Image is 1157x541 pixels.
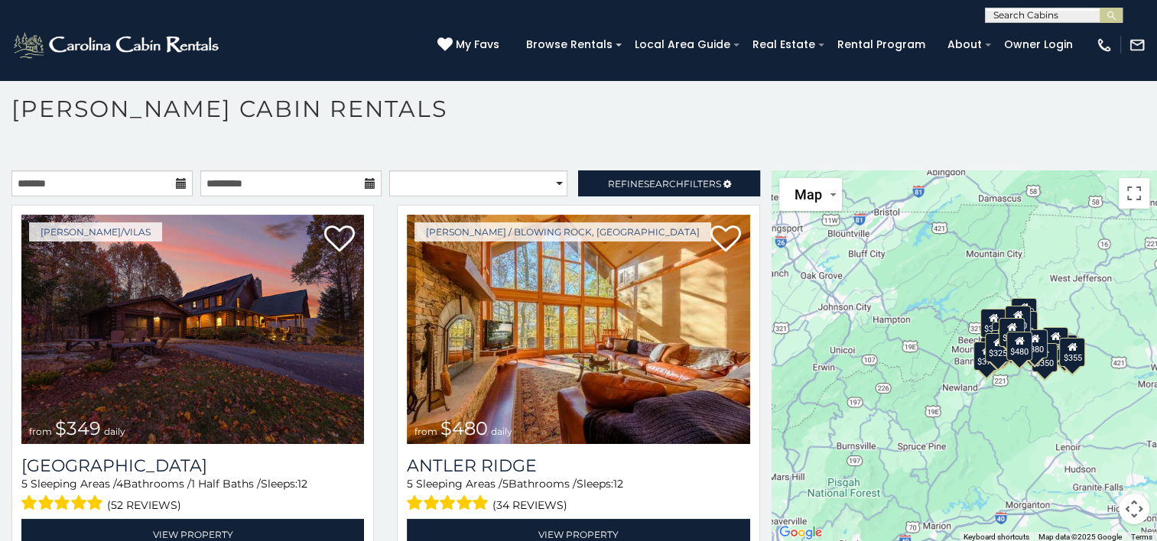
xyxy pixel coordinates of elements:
[613,477,623,491] span: 12
[107,495,181,515] span: (52 reviews)
[980,308,1006,337] div: $305
[627,33,738,57] a: Local Area Guide
[644,178,684,190] span: Search
[1129,37,1146,53] img: mail-regular-white.png
[21,455,364,476] h3: Diamond Creek Lodge
[491,426,512,437] span: daily
[710,224,741,256] a: Add to favorites
[578,170,759,196] a: RefineSearchFilters
[492,495,567,515] span: (34 reviews)
[1012,311,1038,340] div: $250
[1119,178,1149,209] button: Toggle fullscreen view
[437,37,503,53] a: My Favs
[1011,297,1037,326] div: $525
[407,215,749,444] img: Antler Ridge
[940,33,990,57] a: About
[11,30,223,60] img: White-1-2.png
[795,186,822,202] span: Map
[440,417,488,439] span: $480
[996,33,1081,57] a: Owner Login
[414,222,711,241] a: [PERSON_NAME] / Blowing Rock, [GEOGRAPHIC_DATA]
[1005,305,1031,334] div: $320
[1006,332,1032,361] div: $315
[985,332,1011,361] div: $325
[502,477,509,491] span: 5
[1022,329,1048,358] div: $380
[21,477,28,491] span: 5
[1032,343,1058,372] div: $350
[21,455,364,476] a: [GEOGRAPHIC_DATA]
[745,33,823,57] a: Real Estate
[608,178,721,190] span: Refine Filters
[55,417,101,439] span: $349
[518,33,620,57] a: Browse Rentals
[407,477,413,491] span: 5
[456,37,499,53] span: My Favs
[104,426,125,437] span: daily
[779,178,842,211] button: Change map style
[830,33,933,57] a: Rental Program
[29,222,162,241] a: [PERSON_NAME]/Vilas
[1042,327,1068,356] div: $930
[191,477,261,491] span: 1 Half Baths /
[324,224,355,256] a: Add to favorites
[297,477,307,491] span: 12
[21,476,364,515] div: Sleeping Areas / Bathrooms / Sleeps:
[21,215,364,444] img: Diamond Creek Lodge
[116,477,123,491] span: 4
[1006,331,1032,360] div: $480
[29,426,52,437] span: from
[407,215,749,444] a: Antler Ridge from $480 daily
[407,455,749,476] a: Antler Ridge
[1131,533,1152,541] a: Terms (opens in new tab)
[1119,494,1149,524] button: Map camera controls
[414,426,437,437] span: from
[1096,37,1113,53] img: phone-regular-white.png
[973,341,999,370] div: $375
[21,215,364,444] a: Diamond Creek Lodge from $349 daily
[999,318,1025,347] div: $210
[1038,533,1122,541] span: Map data ©2025 Google
[407,476,749,515] div: Sleeping Areas / Bathrooms / Sleeps:
[1059,338,1085,367] div: $355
